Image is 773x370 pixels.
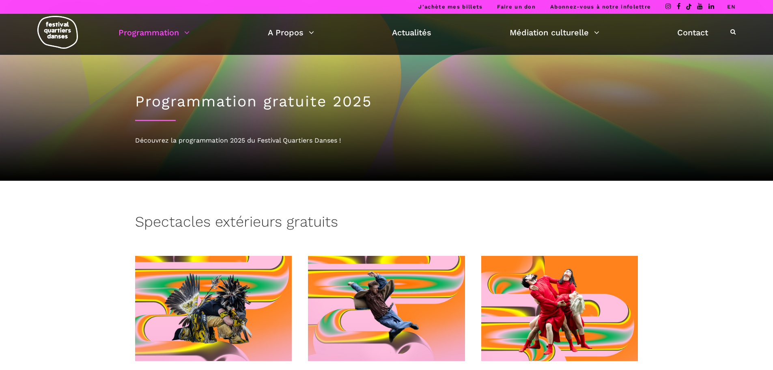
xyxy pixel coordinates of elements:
h1: Programmation gratuite 2025 [135,93,638,110]
a: EN [727,4,736,10]
a: Programmation [118,26,189,39]
a: Faire un don [497,4,536,10]
h3: Spectacles extérieurs gratuits [135,213,338,234]
a: Actualités [392,26,431,39]
a: A Propos [268,26,314,39]
a: J’achète mes billets [418,4,482,10]
img: logo-fqd-med [37,16,78,49]
a: Abonnez-vous à notre infolettre [550,4,651,10]
a: Médiation culturelle [510,26,599,39]
a: Contact [677,26,708,39]
div: Découvrez la programmation 2025 du Festival Quartiers Danses ! [135,135,638,146]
